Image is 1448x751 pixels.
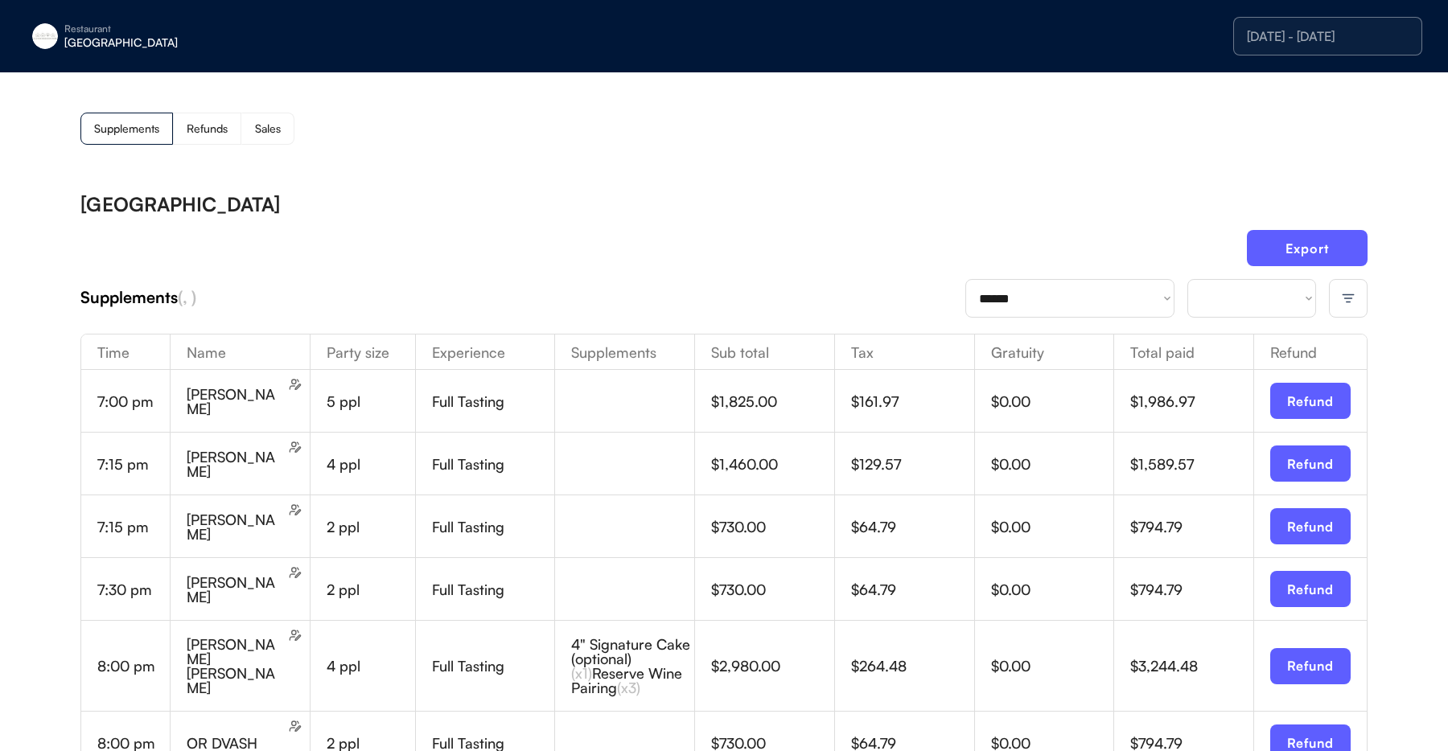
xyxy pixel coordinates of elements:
div: $730.00 [711,582,834,597]
div: Full Tasting [432,659,555,673]
div: $794.79 [1130,736,1253,750]
div: $730.00 [711,736,834,750]
div: Experience [416,345,555,359]
div: $0.00 [991,736,1114,750]
div: Refund [1254,345,1367,359]
div: $161.97 [851,394,974,408]
div: Party size [311,345,415,359]
div: $2,980.00 [711,659,834,673]
div: [PERSON_NAME] [PERSON_NAME] [187,637,286,695]
div: 7:15 pm [97,457,170,471]
div: $64.79 [851,736,974,750]
div: Restaurant [64,24,267,34]
div: $64.79 [851,519,974,534]
div: $1,986.97 [1130,394,1253,408]
div: Full Tasting [432,519,555,534]
div: $264.48 [851,659,974,673]
div: 2 ppl [327,736,415,750]
img: filter-lines.svg [1341,291,1355,306]
div: Sales [255,123,281,134]
div: [PERSON_NAME] [187,449,286,478]
div: 4 ppl [327,457,415,471]
div: $1,825.00 [711,394,834,408]
div: $0.00 [991,659,1114,673]
div: [PERSON_NAME] [187,512,286,541]
div: $0.00 [991,457,1114,471]
div: 4" Signature Cake (optional) Reserve Wine Pairing [571,637,694,695]
font: (x3) [617,679,640,696]
button: Refund [1270,648,1351,684]
div: $730.00 [711,519,834,534]
div: 8:00 pm [97,736,170,750]
div: $129.57 [851,457,974,471]
div: Full Tasting [432,736,555,750]
div: 2 ppl [327,519,415,534]
div: [DATE] - [DATE] [1247,30,1409,43]
div: 7:00 pm [97,394,170,408]
div: Supplements [555,345,694,359]
div: Total paid [1114,345,1253,359]
div: 5 ppl [327,394,415,408]
img: users-edit.svg [289,441,302,453]
div: $3,244.48 [1130,659,1253,673]
img: users-edit.svg [289,566,302,579]
div: Full Tasting [432,582,555,597]
div: $0.00 [991,394,1114,408]
div: $794.79 [1130,582,1253,597]
font: (x1) [571,664,592,682]
div: $1,589.57 [1130,457,1253,471]
div: Name [171,345,310,359]
img: users-edit.svg [289,629,302,642]
img: users-edit.svg [289,378,302,391]
div: Supplements [80,286,965,309]
div: Gratuity [975,345,1114,359]
div: [PERSON_NAME] [187,575,286,604]
button: Refund [1270,508,1351,544]
div: Refunds [187,123,228,134]
button: Refund [1270,571,1351,607]
button: Export [1247,230,1368,266]
div: Supplements [94,123,159,134]
div: $794.79 [1130,519,1253,534]
div: 8:00 pm [97,659,170,673]
div: 7:30 pm [97,582,170,597]
div: $0.00 [991,519,1114,534]
img: eleven-madison-park-new-york-ny-logo-1.jpg [32,23,58,49]
div: 2 ppl [327,582,415,597]
font: (, ) [178,287,196,307]
div: OR DVASH [187,736,286,750]
img: users-edit.svg [289,720,302,733]
div: Tax [835,345,974,359]
div: [PERSON_NAME] [187,387,286,416]
button: Refund [1270,445,1351,482]
button: Refund [1270,383,1351,419]
div: $64.79 [851,582,974,597]
div: Time [81,345,170,359]
div: $1,460.00 [711,457,834,471]
div: Full Tasting [432,394,555,408]
div: Full Tasting [432,457,555,471]
div: 4 ppl [327,659,415,673]
div: Sub total [695,345,834,359]
div: $0.00 [991,582,1114,597]
div: [GEOGRAPHIC_DATA] [64,37,267,48]
div: 7:15 pm [97,519,170,534]
div: [GEOGRAPHIC_DATA] [80,195,280,214]
img: users-edit.svg [289,503,302,516]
